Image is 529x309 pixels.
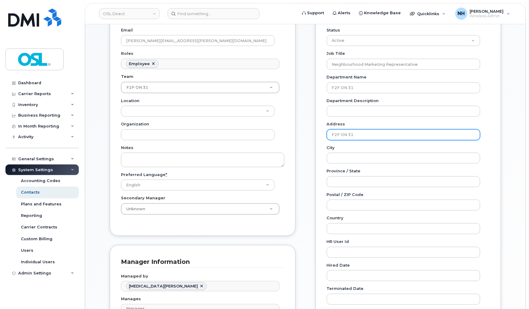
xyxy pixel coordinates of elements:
input: Find something... [168,8,259,19]
label: Terminated Date [327,286,364,291]
span: NH [458,10,465,17]
label: Secondary Manager [121,195,165,201]
label: Status [327,27,340,33]
label: Notes [121,145,133,151]
span: Wireless Admin [470,14,504,18]
a: Support [298,7,328,19]
label: Email [121,27,133,33]
span: Alerts [338,10,350,16]
label: Preferred Language [121,172,167,178]
span: Support [307,10,324,16]
label: Hired Date [327,262,350,268]
span: Unknown [123,206,145,212]
label: Country [327,215,344,221]
h3: Manager Information [121,258,280,266]
label: Department Description [327,98,379,104]
a: Knowledge Base [355,7,405,19]
label: Location [121,98,139,104]
a: F2F ON 31 [121,82,279,93]
div: Natalia Hernandez [451,8,514,20]
span: Knowledge Base [364,10,401,16]
span: F2F ON 31 [126,85,148,90]
abbr: required [166,172,167,177]
label: Address [327,121,345,127]
span: Nikita Belomestnoi [129,284,198,288]
span: Quicklinks [417,11,439,16]
label: Postal / ZIP Code [327,192,364,198]
label: Department Name [327,74,367,80]
label: Roles [121,51,133,56]
div: Quicklinks [406,8,450,20]
label: HR user id [327,239,349,244]
label: Team [121,74,133,79]
label: City [327,145,335,151]
a: Unknown [121,204,279,214]
a: OSL Direct [99,8,160,19]
label: Managed by [121,273,148,279]
label: Province / State [327,168,361,174]
a: Alerts [328,7,355,19]
label: Organization [121,121,149,127]
label: Manages [121,296,141,302]
span: [PERSON_NAME] [470,9,504,14]
div: Employee [129,61,150,66]
label: Job Title [327,51,345,56]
